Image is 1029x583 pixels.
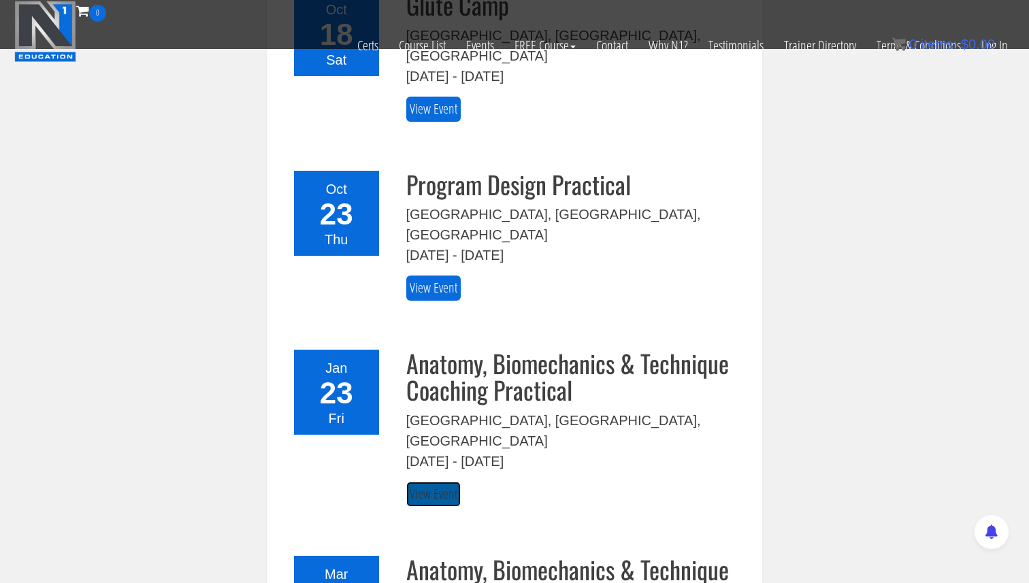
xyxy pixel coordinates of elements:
div: Jan [302,358,371,378]
div: [GEOGRAPHIC_DATA], [GEOGRAPHIC_DATA], [GEOGRAPHIC_DATA] [406,204,742,245]
span: items: [921,37,957,52]
a: Testimonials [698,22,774,69]
img: icon11.png [892,37,906,51]
div: Oct [302,179,371,199]
a: Contact [586,22,638,69]
h3: Program Design Practical [406,171,742,198]
a: View Event [406,97,461,122]
div: 23 [302,378,371,408]
a: Trainer Directory [774,22,866,69]
a: View Event [406,276,461,301]
div: Thu [302,229,371,250]
span: $ [961,37,968,52]
a: 0 items: $0.00 [892,37,995,52]
bdi: 0.00 [961,37,995,52]
div: [DATE] - [DATE] [406,66,742,86]
a: View Event [406,482,461,507]
a: Events [456,22,504,69]
div: [DATE] - [DATE] [406,451,742,471]
div: [GEOGRAPHIC_DATA], [GEOGRAPHIC_DATA], [GEOGRAPHIC_DATA] [406,410,742,451]
a: Terms & Conditions [866,22,971,69]
a: Why N1? [638,22,698,69]
div: [DATE] - [DATE] [406,245,742,265]
div: 23 [302,199,371,229]
a: Log In [971,22,1018,69]
a: 0 [76,1,106,20]
span: 0 [89,5,106,22]
a: FREE Course [504,22,586,69]
a: Certs [347,22,389,69]
a: Course List [389,22,456,69]
div: Fri [302,408,371,429]
h3: Anatomy, Biomechanics & Technique Coaching Practical [406,350,742,403]
img: n1-education [14,1,76,62]
span: 0 [909,37,917,52]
